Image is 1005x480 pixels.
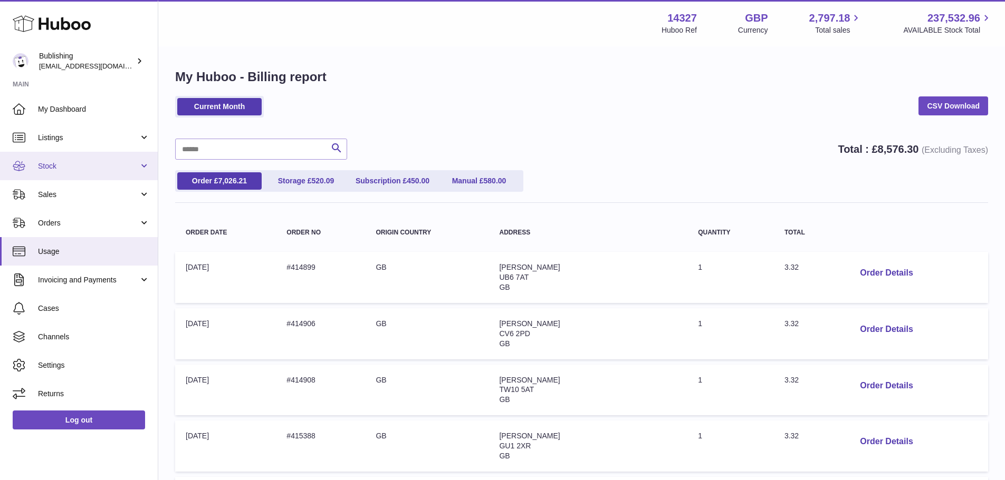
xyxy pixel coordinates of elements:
span: CV6 2PD [499,329,530,338]
a: Storage £520.09 [264,172,348,190]
td: 1 [687,252,774,303]
span: My Dashboard [38,104,150,114]
span: Channels [38,332,150,342]
span: [EMAIL_ADDRESS][DOMAIN_NAME] [39,62,155,70]
td: [DATE] [175,252,276,303]
span: 580.00 [484,177,506,185]
button: Order Details [851,262,921,284]
span: 3.32 [784,432,799,440]
th: Quantity [687,219,774,247]
span: Stock [38,161,139,171]
td: [DATE] [175,420,276,472]
span: GB [499,395,510,404]
span: TW10 5AT [499,385,534,394]
strong: Total : £ [838,143,988,155]
strong: GBP [745,11,768,25]
span: 8,576.30 [878,143,919,155]
td: 1 [687,308,774,359]
span: GB [499,452,510,460]
span: [PERSON_NAME] [499,376,560,384]
th: Origin Country [365,219,489,247]
span: [PERSON_NAME] [499,263,560,271]
span: 450.00 [407,177,429,185]
span: Listings [38,133,139,143]
td: [DATE] [175,308,276,359]
span: GB [499,283,510,291]
th: Address [489,219,687,247]
a: Subscription £450.00 [350,172,435,190]
span: [PERSON_NAME] [499,432,560,440]
button: Order Details [851,431,921,453]
span: 3.32 [784,376,799,384]
td: GB [365,308,489,359]
button: Order Details [851,319,921,340]
a: CSV Download [918,96,988,115]
span: 3.32 [784,263,799,271]
span: Invoicing and Payments [38,275,139,285]
th: Order no [276,219,365,247]
td: #414908 [276,365,365,416]
th: Order Date [175,219,276,247]
td: #415388 [276,420,365,472]
td: [DATE] [175,365,276,416]
span: 3.32 [784,319,799,328]
td: GB [365,365,489,416]
span: Sales [38,190,139,200]
span: 7,026.21 [218,177,247,185]
td: #414906 [276,308,365,359]
a: Order £7,026.21 [177,172,262,190]
span: Total sales [815,25,862,35]
div: Bublishing [39,51,134,71]
span: GU1 2XR [499,442,531,450]
span: Cases [38,303,150,314]
span: Orders [38,218,139,228]
h1: My Huboo - Billing report [175,68,988,85]
td: #414899 [276,252,365,303]
td: GB [365,420,489,472]
div: Huboo Ref [662,25,697,35]
span: Usage [38,247,150,257]
span: UB6 7AT [499,273,529,281]
span: GB [499,339,510,348]
span: (Excluding Taxes) [922,145,988,154]
td: 1 [687,420,774,472]
span: 2,797.18 [809,11,850,25]
a: 2,797.18 Total sales [809,11,863,35]
span: 520.09 [311,177,334,185]
span: AVAILABLE Stock Total [903,25,992,35]
td: 1 [687,365,774,416]
a: Log out [13,410,145,429]
strong: 14327 [667,11,697,25]
a: Current Month [177,98,262,115]
td: GB [365,252,489,303]
a: 237,532.96 AVAILABLE Stock Total [903,11,992,35]
img: internalAdmin-14327@internal.huboo.com [13,53,28,69]
span: 237,532.96 [927,11,980,25]
span: Returns [38,389,150,399]
div: Currency [738,25,768,35]
span: [PERSON_NAME] [499,319,560,328]
button: Order Details [851,375,921,397]
th: Total [774,219,841,247]
span: Settings [38,360,150,370]
a: Manual £580.00 [437,172,521,190]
